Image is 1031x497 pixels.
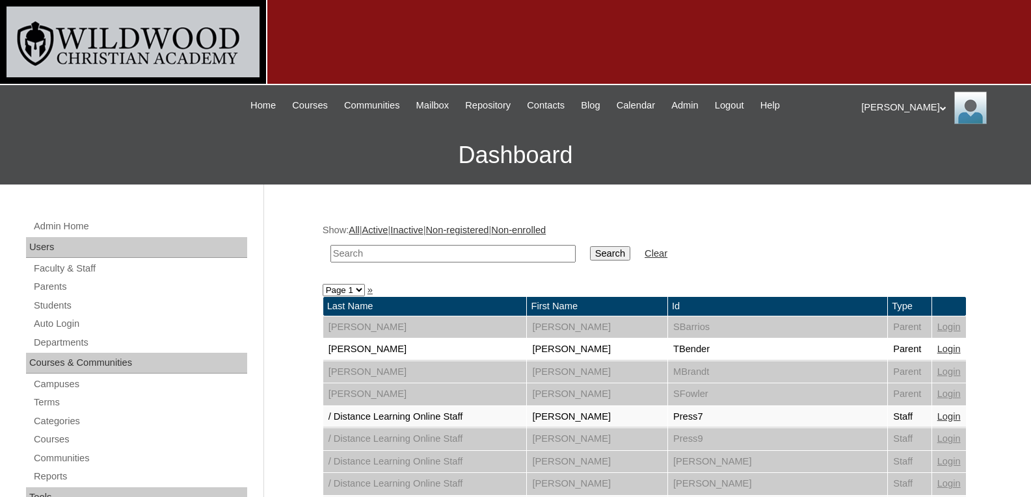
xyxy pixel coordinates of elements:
[323,316,527,338] td: [PERSON_NAME]
[668,297,887,316] td: Id
[33,218,247,235] a: Admin Home
[250,98,276,113] span: Home
[491,225,546,235] a: Non-enrolled
[344,98,400,113] span: Communities
[937,456,961,466] a: Login
[937,322,961,332] a: Login
[33,376,247,392] a: Campuses
[671,98,699,113] span: Admin
[581,98,600,113] span: Blog
[286,98,334,113] a: Courses
[459,98,517,113] a: Repository
[888,428,931,450] td: Staff
[410,98,456,113] a: Mailbox
[668,428,887,450] td: Press9
[888,473,931,495] td: Staff
[668,473,887,495] td: [PERSON_NAME]
[33,261,247,277] a: Faculty & Staff
[520,98,571,113] a: Contacts
[527,338,667,361] td: [PERSON_NAME]
[33,335,247,351] a: Departments
[323,338,527,361] td: [PERSON_NAME]
[645,248,667,259] a: Clear
[888,361,931,383] td: Parent
[937,478,961,489] a: Login
[33,316,247,332] a: Auto Login
[426,225,489,235] a: Non-registered
[527,428,667,450] td: [PERSON_NAME]
[390,225,423,235] a: Inactive
[323,406,527,428] td: / Distance Learning Online Staff
[33,279,247,295] a: Parents
[33,394,247,411] a: Terms
[527,297,667,316] td: First Name
[668,316,887,338] td: SBarrios
[610,98,662,113] a: Calendar
[754,98,786,113] a: Help
[349,225,359,235] a: All
[668,451,887,473] td: [PERSON_NAME]
[668,361,887,383] td: MBrandt
[362,225,388,235] a: Active
[668,383,887,405] td: SFowler
[292,98,328,113] span: Courses
[861,92,1018,124] div: [PERSON_NAME]
[617,98,655,113] span: Calendar
[7,126,1024,185] h3: Dashboard
[527,98,565,113] span: Contacts
[590,246,630,261] input: Search
[715,98,744,113] span: Logout
[26,353,247,374] div: Courses & Communities
[760,98,780,113] span: Help
[937,433,961,444] a: Login
[7,6,260,77] img: logo-white.png
[527,406,667,428] td: [PERSON_NAME]
[574,98,606,113] a: Blog
[33,298,247,314] a: Students
[26,237,247,258] div: Users
[665,98,705,113] a: Admin
[33,413,247,429] a: Categories
[527,383,667,405] td: [PERSON_NAME]
[527,473,667,495] td: [PERSON_NAME]
[33,468,247,485] a: Reports
[323,297,527,316] td: Last Name
[888,338,931,361] td: Parent
[888,451,931,473] td: Staff
[323,223,967,270] div: Show: | | | |
[527,361,667,383] td: [PERSON_NAME]
[338,98,407,113] a: Communities
[954,92,987,124] img: Jill Isaac
[668,338,887,361] td: TBender
[244,98,282,113] a: Home
[888,316,931,338] td: Parent
[937,411,961,422] a: Login
[527,451,667,473] td: [PERSON_NAME]
[323,473,527,495] td: / Distance Learning Online Staff
[323,428,527,450] td: / Distance Learning Online Staff
[708,98,751,113] a: Logout
[888,406,931,428] td: Staff
[323,383,527,405] td: [PERSON_NAME]
[33,450,247,466] a: Communities
[465,98,511,113] span: Repository
[368,285,373,295] a: »
[888,297,931,316] td: Type
[323,451,527,473] td: / Distance Learning Online Staff
[416,98,449,113] span: Mailbox
[937,389,961,399] a: Login
[937,366,961,377] a: Login
[937,344,961,354] a: Login
[668,406,887,428] td: Press7
[323,361,527,383] td: [PERSON_NAME]
[33,431,247,448] a: Courses
[527,316,667,338] td: [PERSON_NAME]
[888,383,931,405] td: Parent
[330,245,576,262] input: Search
